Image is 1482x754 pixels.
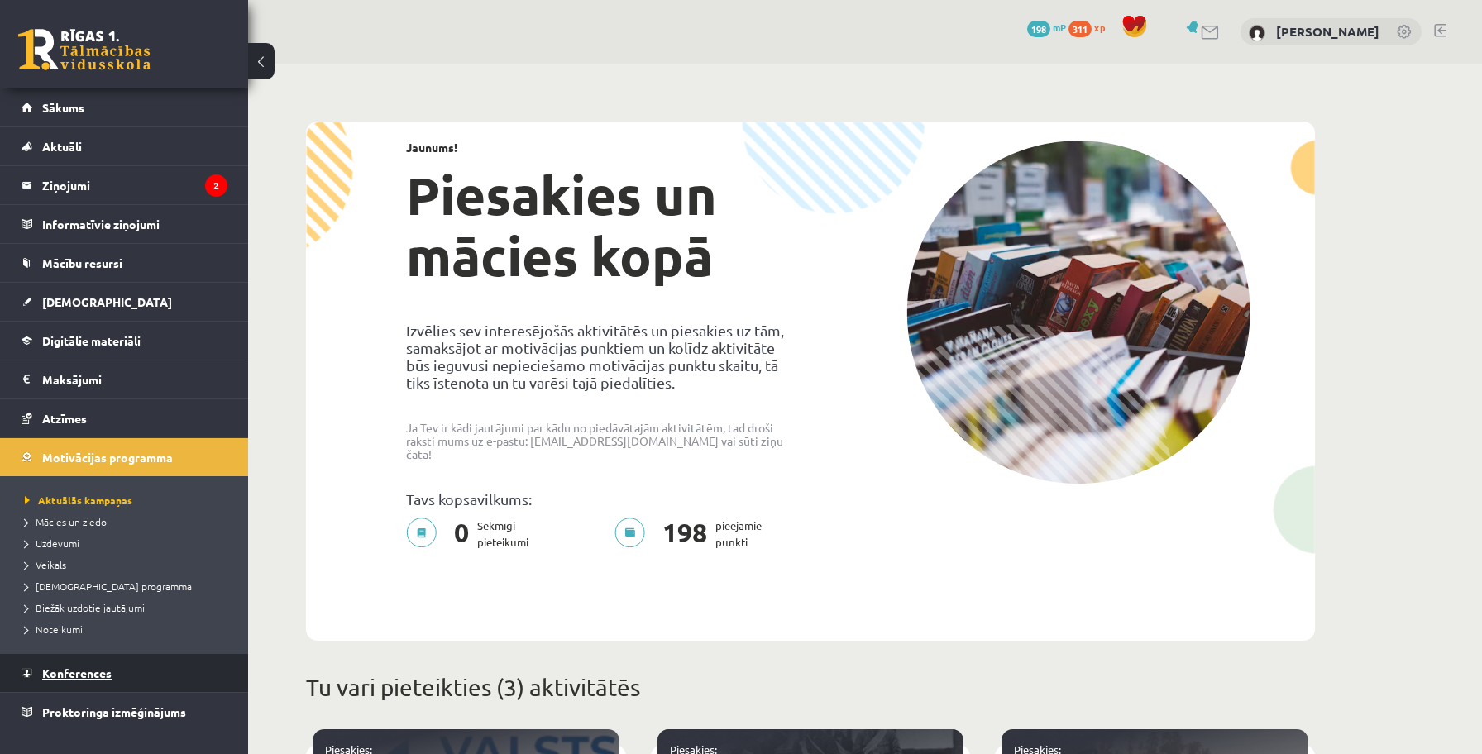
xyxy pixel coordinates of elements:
[1249,25,1265,41] img: Madars Fiļencovs
[42,205,227,243] legend: Informatīvie ziņojumi
[22,399,227,437] a: Atzīmes
[22,166,227,204] a: Ziņojumi2
[406,421,798,461] p: Ja Tev ir kādi jautājumi par kādu no piedāvātajām aktivitātēm, tad droši raksti mums uz e-pastu: ...
[22,654,227,692] a: Konferences
[22,88,227,126] a: Sākums
[42,360,227,398] legend: Maksājumi
[42,450,173,465] span: Motivācijas programma
[22,244,227,282] a: Mācību resursi
[1094,21,1105,34] span: xp
[25,536,232,551] a: Uzdevumi
[42,255,122,270] span: Mācību resursi
[25,493,232,508] a: Aktuālās kampaņas
[446,518,477,551] span: 0
[42,666,112,680] span: Konferences
[406,490,798,508] p: Tavs kopsavilkums:
[1068,21,1092,37] span: 311
[42,166,227,204] legend: Ziņojumi
[406,322,798,391] p: Izvēlies sev interesējošās aktivitātēs un piesakies uz tām, samaksājot ar motivācijas punktiem un...
[25,600,232,615] a: Biežāk uzdotie jautājumi
[1027,21,1066,34] a: 198 mP
[1276,23,1379,40] a: [PERSON_NAME]
[42,294,172,309] span: [DEMOGRAPHIC_DATA]
[42,411,87,426] span: Atzīmes
[205,174,227,197] i: 2
[22,438,227,476] a: Motivācijas programma
[1068,21,1113,34] a: 311 xp
[25,494,132,507] span: Aktuālās kampaņas
[22,127,227,165] a: Aktuāli
[22,322,227,360] a: Digitālie materiāli
[22,360,227,398] a: Maksājumi
[25,514,232,529] a: Mācies un ziedo
[906,141,1250,484] img: campaign-image-1c4f3b39ab1f89d1fca25a8facaab35ebc8e40cf20aedba61fd73fb4233361ac.png
[25,537,79,550] span: Uzdevumi
[25,623,83,636] span: Noteikumi
[25,622,232,637] a: Noteikumi
[406,165,798,287] h1: Piesakies un mācies kopā
[25,558,66,571] span: Veikals
[25,580,192,593] span: [DEMOGRAPHIC_DATA] programma
[25,579,232,594] a: [DEMOGRAPHIC_DATA] programma
[25,515,107,528] span: Mācies un ziedo
[1027,21,1050,37] span: 198
[25,601,145,614] span: Biežāk uzdotie jautājumi
[654,518,715,551] span: 198
[18,29,151,70] a: Rīgas 1. Tālmācības vidusskola
[22,283,227,321] a: [DEMOGRAPHIC_DATA]
[22,693,227,731] a: Proktoringa izmēģinājums
[406,518,538,551] p: Sekmīgi pieteikumi
[22,205,227,243] a: Informatīvie ziņojumi
[42,139,82,154] span: Aktuāli
[406,140,457,155] strong: Jaunums!
[1053,21,1066,34] span: mP
[614,518,772,551] p: pieejamie punkti
[306,670,1315,705] p: Tu vari pieteikties (3) aktivitātēs
[42,704,186,719] span: Proktoringa izmēģinājums
[42,100,84,115] span: Sākums
[42,333,141,348] span: Digitālie materiāli
[25,557,232,572] a: Veikals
